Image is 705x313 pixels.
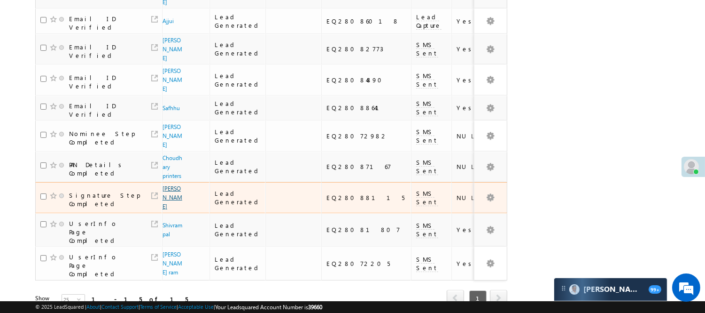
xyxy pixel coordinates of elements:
span: © 2025 LeadSquared | | | | | [35,303,322,312]
div: NULL [457,193,491,202]
span: SMS Sent [416,158,438,175]
a: Shivrampal [163,222,182,238]
div: EQ28084890 [326,76,407,84]
span: SMS Sent [416,189,438,206]
div: Nominee Step Completed [69,129,139,146]
span: Lead Capture [416,13,442,30]
a: About [86,304,100,310]
span: select [77,297,85,301]
a: prev [447,291,464,306]
div: Yes_LP [457,76,491,84]
div: Email ID Verified [69,15,139,32]
span: Your Leadsquared Account Number is [215,304,322,311]
a: Safhhu [163,104,180,112]
div: Email ID Verified [69,73,139,90]
span: SMS Sent [416,40,438,57]
div: Lead Generated [215,99,262,116]
div: carter-dragCarter[PERSON_NAME]99+ [554,278,667,301]
span: 1 [469,290,487,306]
span: SMS Sent [416,255,438,272]
div: Yes_LP [457,45,491,53]
a: Acceptable Use [178,304,214,310]
div: PAN Details Completed [69,161,139,177]
div: Email ID Verified [69,43,139,60]
a: Choudhary printers [163,154,182,179]
span: 99+ [649,285,661,294]
span: SMS Sent [416,72,438,88]
div: EQ28088641 [326,104,407,112]
div: Lead Generated [215,128,262,144]
div: Lead Generated [215,255,262,272]
span: 25 [62,295,77,305]
div: Lead Generated [215,72,262,88]
span: SMS Sent [416,221,438,238]
a: Terms of Service [140,304,177,310]
img: carter-drag [560,285,567,292]
div: NULL [457,132,491,140]
div: EQ28081807 [326,225,407,234]
a: [PERSON_NAME] [163,37,182,62]
div: Yes_LP [457,259,491,268]
a: [PERSON_NAME] [163,185,182,210]
a: Ajjui [163,17,174,24]
span: SMS Sent [416,99,438,116]
div: Lead Generated [215,13,262,30]
div: EQ28082773 [326,45,407,53]
div: EQ28072982 [326,132,407,140]
div: Show [35,294,54,303]
div: Yes_LP [457,225,491,234]
div: Email ID Verified [69,102,139,119]
div: UserInfo Page Completed [69,219,139,245]
div: EQ28072205 [326,259,407,268]
a: next [490,291,507,306]
div: Lead Generated [215,189,262,206]
span: 39660 [308,304,322,311]
div: EQ28087167 [326,162,407,171]
a: [PERSON_NAME] [163,67,182,92]
div: EQ28088115 [326,193,407,202]
div: Lead Generated [215,221,262,238]
div: UserInfo Page Completed [69,253,139,278]
div: 1 - 15 of 15 [92,294,188,305]
div: Yes_LP [457,104,491,112]
div: Lead Generated [215,40,262,57]
a: [PERSON_NAME] [163,123,182,148]
div: Yes_ALCP [457,17,491,25]
div: Signature Step Completed [69,191,139,208]
a: Contact Support [101,304,139,310]
div: NULL [457,162,491,171]
a: [PERSON_NAME] ram [163,251,182,276]
span: SMS Sent [416,128,438,144]
div: EQ28086018 [326,17,407,25]
div: Lead Generated [215,158,262,175]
